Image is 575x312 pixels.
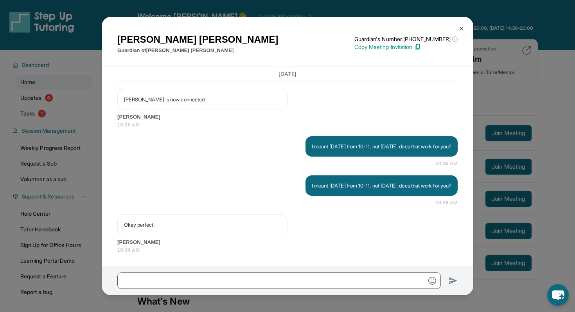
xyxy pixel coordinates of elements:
span: 10:26 AM [435,160,458,168]
span: ⓘ [452,35,458,43]
p: Guardian's Number: [PHONE_NUMBER] [354,35,458,43]
p: Okay perfect! [124,221,281,229]
h3: [DATE] [117,70,458,78]
span: 10:20 AM [117,121,458,129]
p: I meant [DATE] from 10-11, not [DATE]. does that work for you? [312,142,451,150]
img: Send icon [449,276,458,285]
h1: [PERSON_NAME] [PERSON_NAME] [117,32,278,47]
p: I meant [DATE] from 10-11, not [DATE]. does that work for you? [312,182,451,189]
p: Guardian of [PERSON_NAME] [PERSON_NAME] [117,47,278,54]
span: 10:34 AM [117,246,458,254]
img: Copy Icon [414,43,421,50]
img: Emoji [428,277,436,285]
span: 10:26 AM [435,199,458,207]
span: [PERSON_NAME] [117,113,458,121]
span: [PERSON_NAME] [117,238,458,246]
img: Close Icon [458,25,465,32]
p: Copy Meeting Invitation [354,43,458,51]
p: [PERSON_NAME] is now connected [124,96,281,103]
button: chat-button [547,284,569,306]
